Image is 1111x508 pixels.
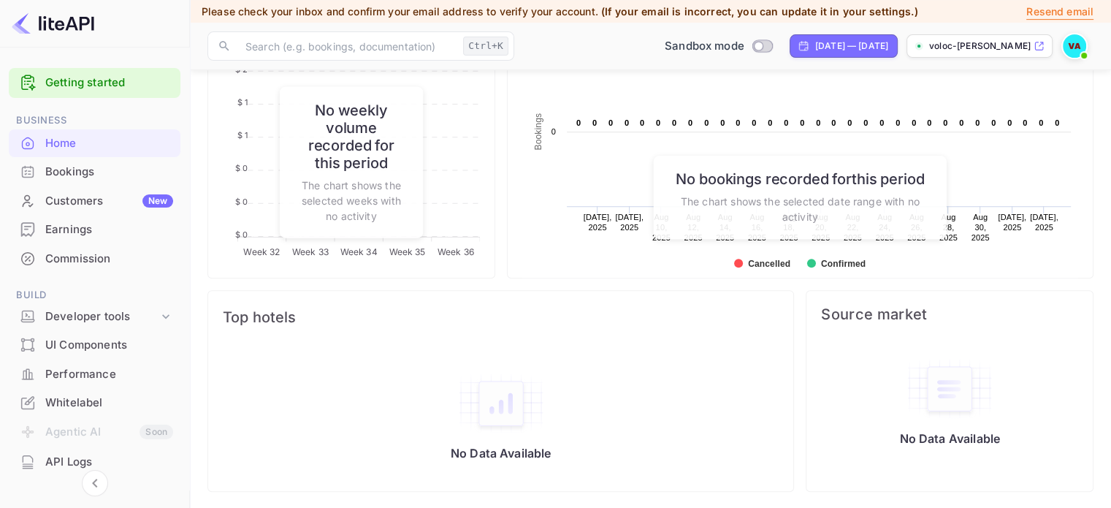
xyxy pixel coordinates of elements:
tspan: Week 34 [340,246,378,257]
text: 0 [688,118,692,127]
div: Whitelabel [9,389,180,417]
div: Performance [45,366,173,383]
tspan: Week 32 [243,246,280,257]
p: No Data Available [451,446,551,460]
text: [DATE], 2025 [998,213,1026,232]
span: Source market [821,306,1078,323]
span: Top hotels [223,306,779,329]
tspan: $ 0 [235,163,248,173]
span: (If your email is incorrect, you can update it in your settings.) [601,5,918,18]
div: Developer tools [45,308,159,325]
text: 0 [1023,118,1027,127]
p: The chart shows the selected weeks with no activity [294,177,408,223]
a: Getting started [45,75,173,91]
span: Build [9,287,180,303]
text: 0 [800,118,804,127]
div: New [142,194,173,208]
text: 0 [752,118,756,127]
img: LiteAPI logo [12,12,94,35]
tspan: Week 35 [389,246,425,257]
text: Aug 28, 2025 [939,213,958,242]
a: Whitelabel [9,389,180,416]
a: Earnings [9,216,180,243]
p: No Data Available [899,431,1000,446]
div: Getting started [9,68,180,98]
tspan: $ 0 [235,197,248,207]
img: Voloc Andrei [1063,34,1086,58]
div: Home [45,135,173,152]
span: Sandbox mode [665,38,744,55]
span: Please check your inbox and confirm your email address to verify your account. [202,5,598,18]
text: 0 [640,118,644,127]
text: 0 [847,118,852,127]
div: Customers [45,193,173,210]
text: 0 [863,118,868,127]
text: 0 [1055,118,1059,127]
text: [DATE], 2025 [615,213,644,232]
div: Bookings [45,164,173,181]
a: API Logs [9,448,180,475]
text: 0 [816,118,820,127]
text: 0 [768,118,772,127]
text: 0 [551,127,555,136]
div: CustomersNew [9,187,180,216]
a: Performance [9,360,180,387]
text: 0 [1039,118,1043,127]
img: empty-state-table2.svg [457,373,545,434]
div: UI Components [9,331,180,360]
img: empty-state-table.svg [906,358,993,420]
text: Bookings [533,113,543,151]
text: 0 [912,118,916,127]
text: 0 [831,118,836,127]
text: 0 [1007,118,1012,127]
tspan: Week 36 [438,246,474,257]
text: 0 [784,118,788,127]
text: Confirmed [820,259,865,269]
p: voloc-[PERSON_NAME]-ft1sj.nui... [929,39,1031,53]
text: [DATE], 2025 [1030,213,1058,232]
tspan: $ 1 [237,130,248,140]
text: Aug 30, 2025 [971,213,989,242]
div: Earnings [45,221,173,238]
div: Performance [9,360,180,389]
h6: No bookings recorded for this period [668,170,932,188]
text: 0 [927,118,931,127]
div: Bookings [9,158,180,186]
text: 0 [943,118,947,127]
input: Search (e.g. bookings, documentation) [237,31,457,61]
div: Commission [9,245,180,273]
text: 0 [592,118,597,127]
a: CustomersNew [9,187,180,214]
text: 0 [576,118,581,127]
div: Home [9,129,180,158]
text: 0 [975,118,980,127]
tspan: Week 33 [292,246,329,257]
text: 0 [879,118,884,127]
div: UI Components [45,337,173,354]
a: UI Components [9,331,180,358]
text: 0 [625,118,629,127]
a: Bookings [9,158,180,185]
div: Earnings [9,216,180,244]
div: Switch to Production mode [659,38,778,55]
text: 0 [736,118,740,127]
div: API Logs [9,448,180,477]
text: 0 [896,118,900,127]
text: 0 [656,118,660,127]
h6: No weekly volume recorded for this period [294,101,408,171]
div: [DATE] — [DATE] [815,39,888,53]
text: 0 [672,118,676,127]
text: 0 [991,118,996,127]
div: Commission [45,251,173,268]
div: Ctrl+K [463,37,508,56]
text: Cancelled [748,259,790,269]
span: Business [9,113,180,129]
text: 0 [720,118,725,127]
p: The chart shows the selected date range with no activity [668,194,932,224]
tspan: $ 0 [235,230,248,240]
button: Collapse navigation [82,470,108,496]
text: 0 [959,118,963,127]
p: Resend email [1026,4,1093,20]
text: [DATE], 2025 [583,213,611,232]
div: Developer tools [9,304,180,330]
